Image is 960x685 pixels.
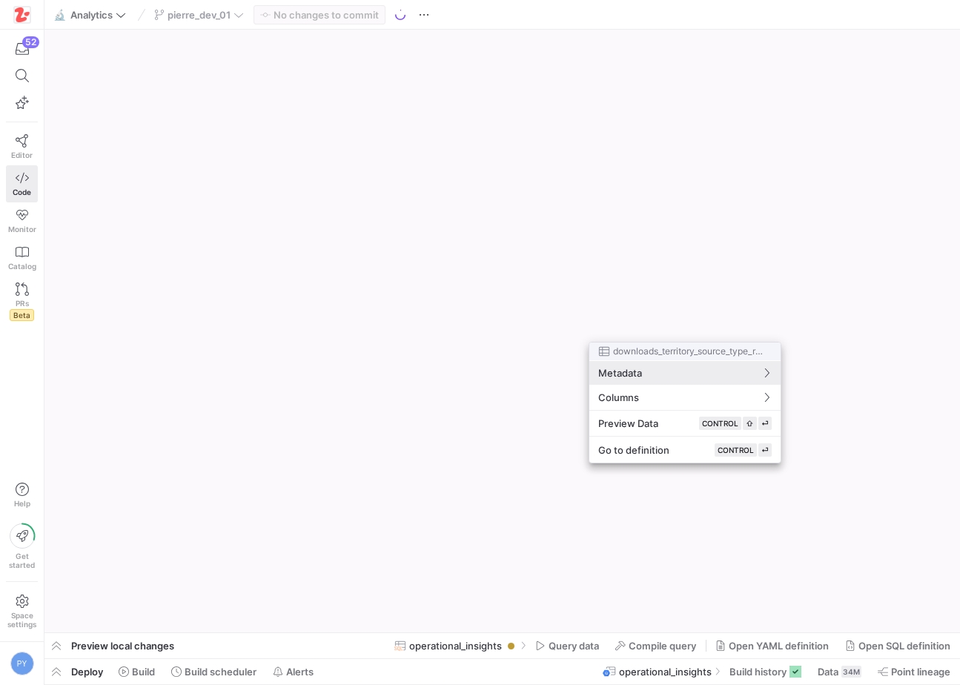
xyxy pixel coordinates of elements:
[746,419,754,428] span: ⇧
[598,444,669,456] span: Go to definition
[598,391,639,403] span: Columns
[761,419,769,428] span: ⏎
[598,417,658,429] span: Preview Data
[613,346,763,357] span: downloads_territory_source_type_report
[718,446,754,454] span: CONTROL
[598,367,642,379] span: Metadata
[702,419,738,428] span: CONTROL
[761,446,769,454] span: ⏎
